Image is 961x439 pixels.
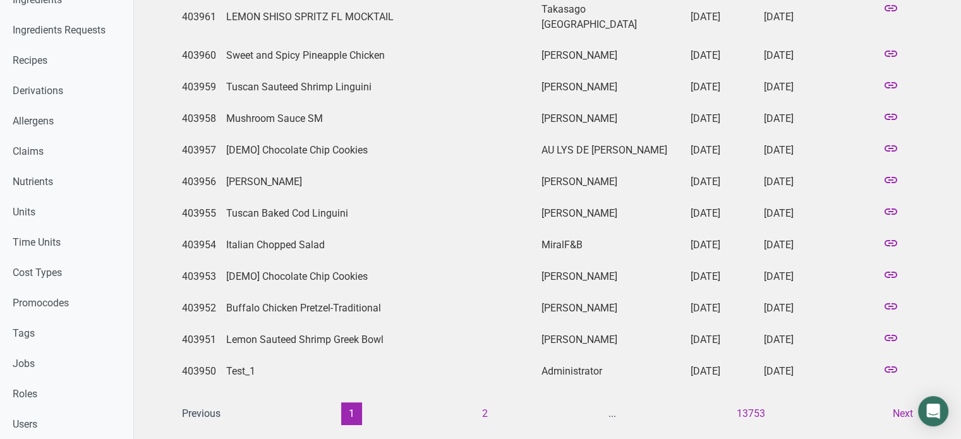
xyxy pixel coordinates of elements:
td: 403957 [177,135,221,166]
td: AU LYS DE [PERSON_NAME] [536,135,686,166]
a: Recipe Link [883,268,898,285]
td: 403958 [177,103,221,135]
td: [DATE] [758,292,869,324]
td: 403956 [177,166,221,198]
td: 403954 [177,229,221,261]
a: Recipe Link [883,47,898,64]
a: Recipe Link [883,111,898,127]
td: Italian Chopped Salad [221,229,536,261]
td: Tuscan Sauteed Shrimp Linguini [221,71,536,103]
td: [PERSON_NAME] [536,103,686,135]
td: Administrator [536,356,686,387]
div: Open Intercom Messenger [918,396,948,426]
td: [PERSON_NAME] [536,166,686,198]
td: 403959 [177,71,221,103]
td: 403955 [177,198,221,229]
td: [PERSON_NAME] [536,261,686,292]
td: 403953 [177,261,221,292]
a: Recipe Link [883,174,898,190]
td: 403951 [177,324,221,356]
a: Recipe Link [883,300,898,316]
td: [DATE] [758,356,869,387]
td: 403952 [177,292,221,324]
td: Mushroom Sauce SM [221,103,536,135]
td: [PERSON_NAME] [536,40,686,71]
td: [PERSON_NAME] [536,71,686,103]
td: [DATE] [758,261,869,292]
button: 1 [341,402,362,425]
td: [DATE] [758,40,869,71]
td: [DATE] [758,198,869,229]
td: [DATE] [758,229,869,261]
td: 403960 [177,40,221,71]
td: [DEMO] Chocolate Chip Cookies [221,261,536,292]
td: Test_1 [221,356,536,387]
a: Recipe Link [883,2,898,18]
td: MiralF&B [536,229,686,261]
td: [DATE] [686,103,759,135]
td: Buffalo Chicken Pretzel-Traditional [221,292,536,324]
td: Tuscan Baked Cod Linguini [221,198,536,229]
a: Recipe Link [883,363,898,380]
td: [DATE] [686,198,759,229]
td: [DATE] [758,166,869,198]
a: Recipe Link [883,332,898,348]
td: [DATE] [758,103,869,135]
button: 2 [474,402,495,425]
td: [DATE] [758,71,869,103]
td: [DATE] [758,135,869,166]
td: [DEMO] Chocolate Chip Cookies [221,135,536,166]
td: 403950 [177,356,221,387]
td: [DATE] [758,324,869,356]
a: Recipe Link [883,237,898,253]
td: [PERSON_NAME] [536,324,686,356]
button: 13753 [728,402,772,425]
td: [DATE] [686,135,759,166]
td: [DATE] [686,356,759,387]
td: [DATE] [686,292,759,324]
td: Sweet and Spicy Pineapple Chicken [221,40,536,71]
td: [DATE] [686,40,759,71]
div: Page navigation example [177,402,918,425]
td: Lemon Sauteed Shrimp Greek Bowl [221,324,536,356]
td: [PERSON_NAME] [221,166,536,198]
a: Recipe Link [883,142,898,159]
td: [DATE] [686,71,759,103]
td: [PERSON_NAME] [536,292,686,324]
li: ... [608,406,616,421]
td: [DATE] [686,261,759,292]
a: Recipe Link [883,205,898,222]
td: [DATE] [686,166,759,198]
a: Recipe Link [883,79,898,95]
td: [DATE] [686,324,759,356]
td: [DATE] [686,229,759,261]
td: [PERSON_NAME] [536,198,686,229]
button: Next [885,402,921,425]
